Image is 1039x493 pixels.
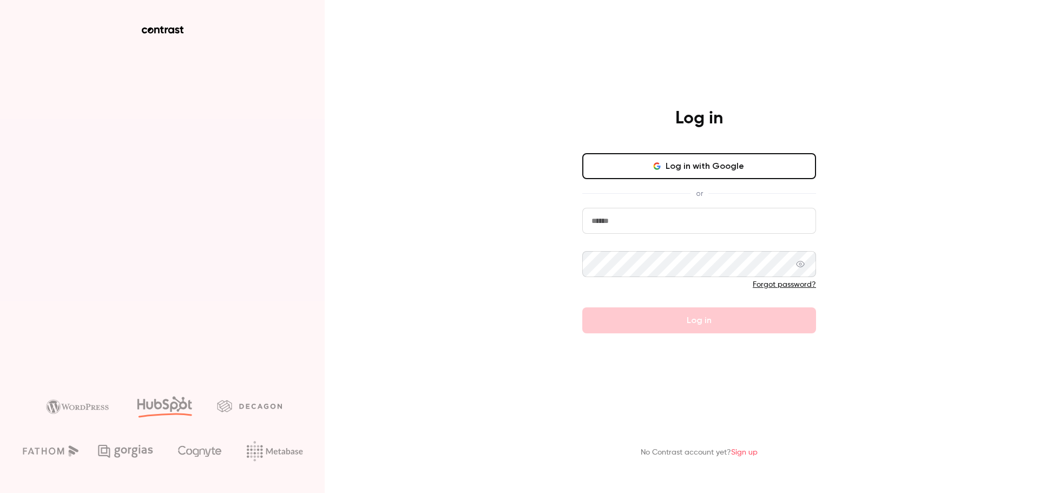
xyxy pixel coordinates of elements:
[753,281,816,288] a: Forgot password?
[675,108,723,129] h4: Log in
[217,400,282,412] img: decagon
[582,153,816,179] button: Log in with Google
[691,188,708,199] span: or
[641,447,758,458] p: No Contrast account yet?
[731,449,758,456] a: Sign up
